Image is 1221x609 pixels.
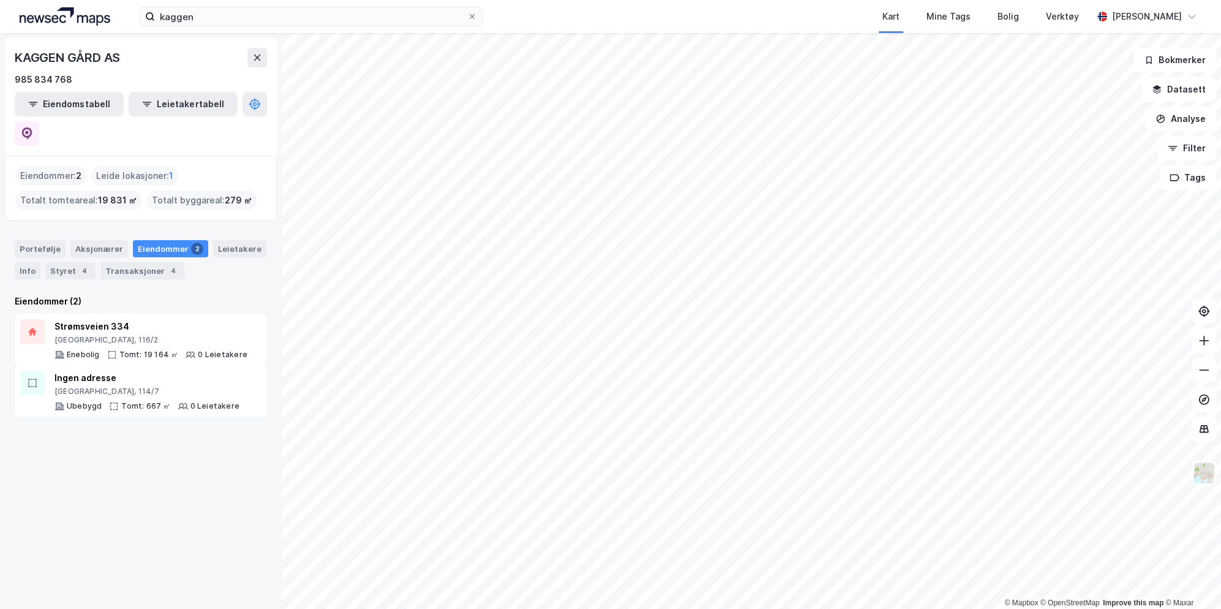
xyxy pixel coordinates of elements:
[100,262,184,279] div: Transaksjoner
[67,350,100,360] div: Enebolig
[15,240,66,257] div: Portefølje
[54,319,247,334] div: Strømsveien 334
[997,9,1019,24] div: Bolig
[1160,550,1221,609] div: Kontrollprogram for chat
[155,7,467,26] input: Søk på adresse, matrikkel, gårdeiere, leietakere eller personer
[190,401,239,411] div: 0 Leietakere
[15,191,142,210] div: Totalt tomteareal :
[54,335,247,345] div: [GEOGRAPHIC_DATA], 116/2
[213,240,266,257] div: Leietakere
[198,350,247,360] div: 0 Leietakere
[1040,599,1100,607] a: OpenStreetMap
[926,9,971,24] div: Mine Tags
[1112,9,1182,24] div: [PERSON_NAME]
[15,262,40,279] div: Info
[1159,165,1216,190] button: Tags
[15,48,122,67] div: KAGGEN GÅRD AS
[15,166,86,186] div: Eiendommer :
[1192,461,1215,485] img: Z
[76,168,81,183] span: 2
[98,193,137,208] span: 19 831 ㎡
[167,265,179,277] div: 4
[15,92,124,116] button: Eiendomstabell
[1141,77,1216,102] button: Datasett
[78,265,91,277] div: 4
[1160,550,1221,609] iframe: Chat Widget
[91,166,178,186] div: Leide lokasjoner :
[15,294,267,309] div: Eiendommer (2)
[225,193,252,208] span: 279 ㎡
[1145,107,1216,131] button: Analyse
[191,243,203,255] div: 2
[15,72,72,87] div: 985 834 768
[1157,136,1216,161] button: Filter
[147,191,257,210] div: Totalt byggareal :
[133,240,208,257] div: Eiendommer
[169,168,173,183] span: 1
[129,92,238,116] button: Leietakertabell
[70,240,128,257] div: Aksjonærer
[54,387,239,396] div: [GEOGRAPHIC_DATA], 114/7
[1046,9,1079,24] div: Verktøy
[54,371,239,385] div: Ingen adresse
[45,262,96,279] div: Styret
[882,9,900,24] div: Kart
[1004,599,1038,607] a: Mapbox
[1103,599,1163,607] a: Improve this map
[67,401,102,411] div: Ubebygd
[119,350,179,360] div: Tomt: 19 164 ㎡
[1133,48,1216,72] button: Bokmerker
[121,401,170,411] div: Tomt: 667 ㎡
[20,7,110,26] img: logo.a4113a55bc3d86da70a041830d287a7e.svg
